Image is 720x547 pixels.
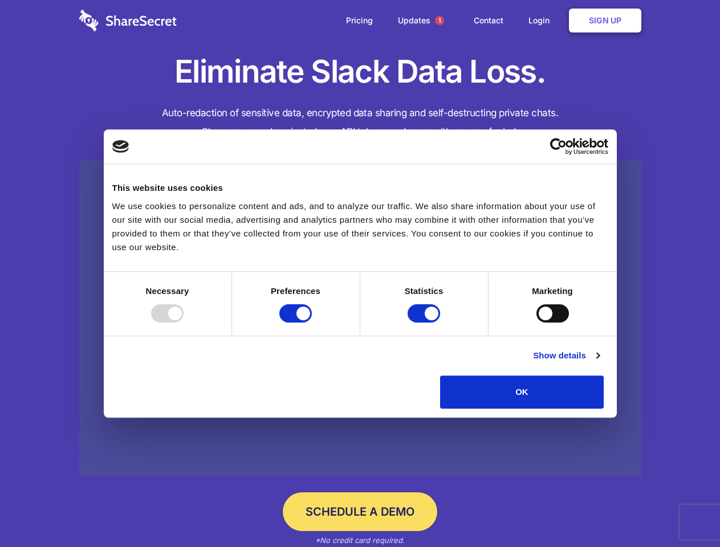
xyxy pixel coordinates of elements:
div: This website uses cookies [112,181,608,195]
span: 1 [435,16,444,25]
strong: Statistics [405,286,444,296]
div: We use cookies to personalize content and ads, and to analyze our traffic. We also share informat... [112,199,608,254]
strong: Necessary [146,286,189,296]
a: Schedule a Demo [283,492,437,531]
em: *No credit card required. [315,536,405,545]
a: Login [517,3,567,38]
a: Usercentrics Cookiebot - opens in a new window [509,138,608,155]
a: Show details [533,349,599,362]
button: OK [440,375,604,409]
a: Pricing [335,3,384,38]
a: Sign Up [569,9,641,32]
img: logo-wordmark-white-trans-d4663122ce5f474addd5e946df7df03e33cb6a1c49d2221995e7729f52c070b2.svg [79,10,177,31]
strong: Marketing [532,286,573,296]
h1: Eliminate Slack Data Loss. [79,51,641,92]
strong: Preferences [271,286,320,296]
a: Contact [462,3,515,38]
img: logo [112,140,129,153]
h4: Auto-redaction of sensitive data, encrypted data sharing and self-destructing private chats. Shar... [79,104,641,141]
a: Wistia video thumbnail [79,161,641,477]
